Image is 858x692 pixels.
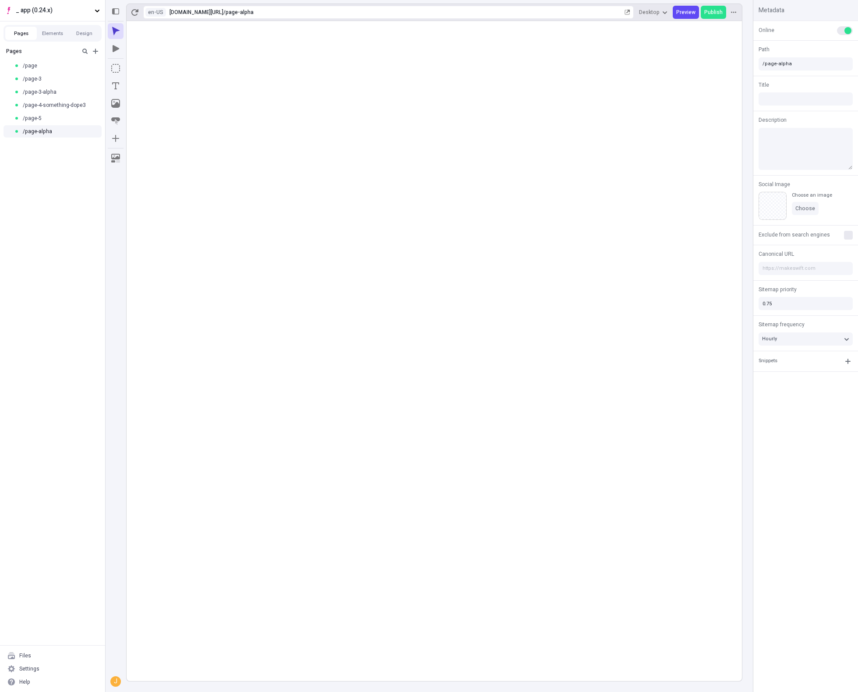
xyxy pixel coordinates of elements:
span: Preview [676,9,696,16]
button: Box [108,60,124,76]
span: Exclude from search engines [759,231,830,239]
button: Preview [673,6,699,19]
div: / [223,9,226,16]
div: Snippets [759,357,777,365]
span: Canonical URL [759,250,794,258]
div: Files [19,652,31,659]
span: _ app (0.24.x) [16,6,91,15]
span: Path [759,46,770,53]
button: Hourly [759,332,853,346]
span: Online [759,26,774,34]
input: https://makeswift.com [759,262,853,275]
span: /page-alpha [23,128,52,135]
button: Pages [5,27,37,40]
div: Help [19,678,30,685]
span: Title [759,81,769,89]
button: Publish [701,6,726,19]
button: Desktop [636,6,671,19]
button: Elements [37,27,68,40]
button: Choose [792,202,819,215]
span: /page-5 [23,115,42,122]
button: Button [108,113,124,129]
div: [URL][DOMAIN_NAME] [169,9,223,16]
div: Settings [19,665,39,672]
button: Open locale picker [145,8,166,17]
div: page-alpha [226,9,623,16]
div: Pages [6,48,76,55]
button: Design [68,27,100,40]
div: Choose an image [792,192,832,198]
button: Image [108,95,124,111]
span: Social Image [759,180,790,188]
span: Publish [704,9,723,16]
button: Add new [90,46,101,56]
span: /page [23,62,37,69]
span: /page-3-alpha [23,88,56,95]
span: Choose [795,205,815,212]
span: Hourly [762,335,777,342]
span: Sitemap priority [759,286,797,293]
button: Text [108,78,124,94]
span: /page-4-something-dope3 [23,102,86,109]
span: Sitemap frequency [759,321,805,328]
span: en-US [148,8,163,16]
span: Desktop [639,9,660,16]
span: /page-3 [23,75,42,82]
div: j [111,677,120,686]
span: Description [759,116,787,124]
